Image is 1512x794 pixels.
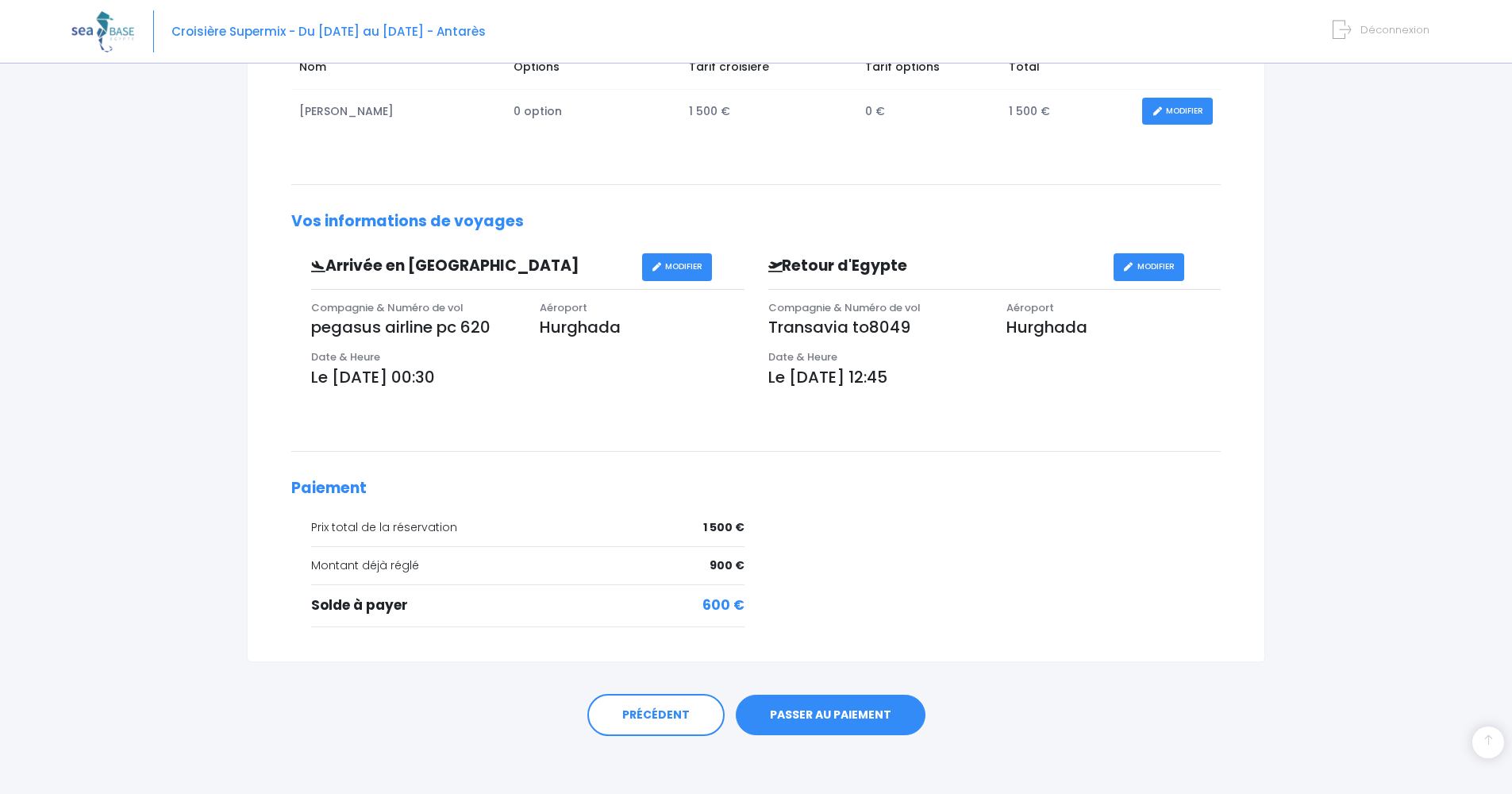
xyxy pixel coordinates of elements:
[1142,98,1213,125] a: MODIFIER
[768,349,837,364] span: Date & Heure
[1006,300,1054,315] span: Aéroport
[311,365,744,389] p: Le [DATE] 00:30
[506,51,681,89] td: Options
[710,557,744,574] span: 900 €
[681,90,857,133] td: 1 500 €
[171,23,486,40] span: Croisière Supermix - Du [DATE] au [DATE] - Antarès
[311,595,744,616] div: Solde à payer
[702,595,744,616] span: 600 €
[1360,22,1429,37] span: Déconnexion
[299,257,642,276] h3: Arrivée en [GEOGRAPHIC_DATA]
[291,213,1221,231] h2: Vos informations de voyages
[587,694,725,737] a: PRÉCÉDENT
[768,300,921,315] span: Compagnie & Numéro de vol
[1006,315,1221,339] p: Hurghada
[311,315,516,339] p: pegasus airline pc 620
[291,90,506,133] td: [PERSON_NAME]
[311,300,464,315] span: Compagnie & Numéro de vol
[291,480,1221,498] h2: Paiement
[311,519,744,536] div: Prix total de la réservation
[857,51,1001,89] td: Tarif options
[311,557,744,574] div: Montant déjà réglé
[514,103,562,119] span: 0 option
[681,51,857,89] td: Tarif croisière
[540,300,587,315] span: Aéroport
[768,365,1222,389] p: Le [DATE] 12:45
[311,349,380,364] span: Date & Heure
[540,315,744,339] p: Hurghada
[736,695,925,736] a: PASSER AU PAIEMENT
[1001,51,1134,89] td: Total
[291,51,506,89] td: Nom
[1001,90,1134,133] td: 1 500 €
[756,257,1114,276] h3: Retour d'Egypte
[703,519,744,536] span: 1 500 €
[768,315,983,339] p: Transavia to8049
[1114,253,1184,281] a: MODIFIER
[642,253,713,281] a: MODIFIER
[857,90,1001,133] td: 0 €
